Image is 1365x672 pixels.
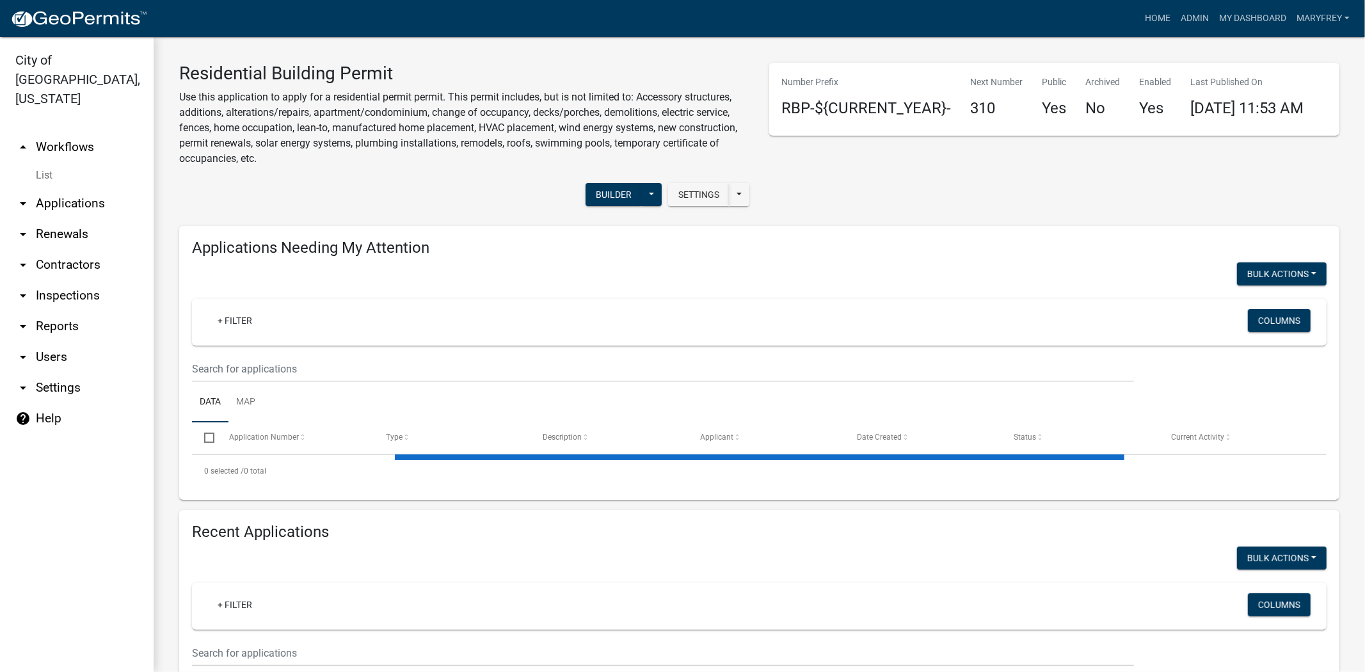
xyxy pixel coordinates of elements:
span: Date Created [857,433,902,442]
span: Current Activity [1171,433,1224,442]
i: arrow_drop_down [15,349,31,365]
span: Type [386,433,403,442]
p: Use this application to apply for a residential permit permit. This permit includes, but is not l... [179,90,750,166]
datatable-header-cell: Description [531,422,687,453]
a: My Dashboard [1214,6,1291,31]
i: help [15,411,31,426]
h4: Yes [1042,99,1067,118]
datatable-header-cell: Status [1002,422,1158,453]
span: 0 selected / [204,467,244,476]
p: Last Published On [1191,76,1304,89]
span: Description [543,433,582,442]
a: Admin [1176,6,1214,31]
span: [DATE] 11:53 AM [1191,99,1304,117]
a: Map [228,382,263,423]
button: Columns [1248,309,1311,332]
h4: RBP-${CURRENT_YEAR}- [782,99,952,118]
h4: No [1086,99,1121,118]
button: Columns [1248,593,1311,616]
datatable-header-cell: Current Activity [1159,422,1316,453]
p: Number Prefix [782,76,952,89]
i: arrow_drop_up [15,140,31,155]
i: arrow_drop_down [15,380,31,396]
input: Search for applications [192,356,1134,382]
i: arrow_drop_down [15,257,31,273]
span: Application Number [229,433,299,442]
span: Applicant [700,433,733,442]
i: arrow_drop_down [15,227,31,242]
i: arrow_drop_down [15,319,31,334]
a: + Filter [207,593,262,616]
a: Data [192,382,228,423]
datatable-header-cell: Select [192,422,216,453]
datatable-header-cell: Type [374,422,531,453]
p: Public [1042,76,1067,89]
button: Settings [668,183,730,206]
p: Next Number [971,76,1023,89]
button: Builder [586,183,642,206]
datatable-header-cell: Applicant [688,422,845,453]
input: Search for applications [192,640,1134,666]
h4: 310 [971,99,1023,118]
datatable-header-cell: Date Created [845,422,1002,453]
h4: Recent Applications [192,523,1327,541]
a: Home [1140,6,1176,31]
h3: Residential Building Permit [179,63,750,84]
h4: Yes [1140,99,1172,118]
p: Archived [1086,76,1121,89]
button: Bulk Actions [1237,262,1327,285]
h4: Applications Needing My Attention [192,239,1327,257]
datatable-header-cell: Application Number [216,422,373,453]
button: Bulk Actions [1237,547,1327,570]
i: arrow_drop_down [15,196,31,211]
i: arrow_drop_down [15,288,31,303]
div: 0 total [192,455,1327,487]
a: + Filter [207,309,262,332]
p: Enabled [1140,76,1172,89]
span: Status [1014,433,1036,442]
a: MaryFrey [1291,6,1355,31]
